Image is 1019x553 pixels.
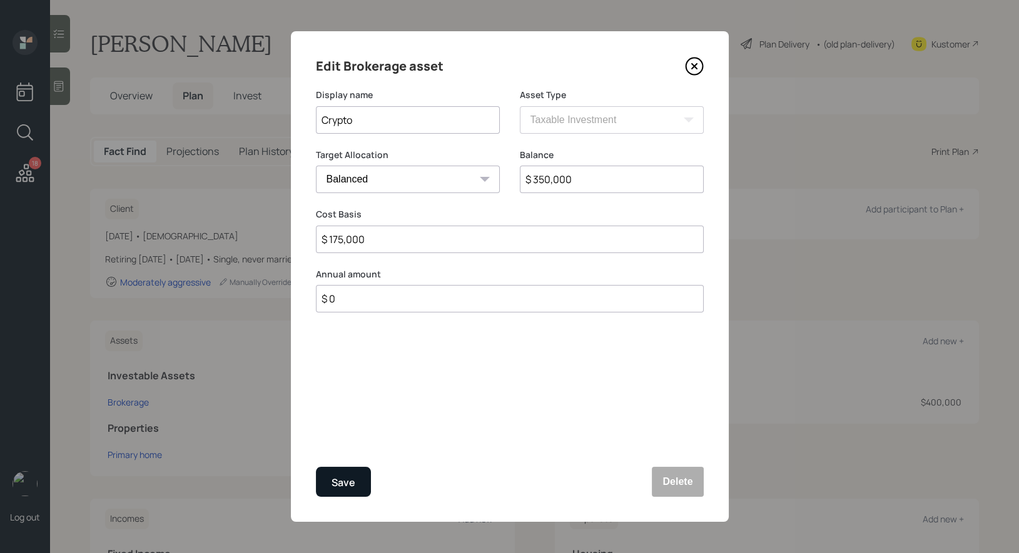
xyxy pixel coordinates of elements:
[316,208,704,221] label: Cost Basis
[332,474,355,491] div: Save
[316,467,371,497] button: Save
[520,89,704,101] label: Asset Type
[316,56,444,76] h4: Edit Brokerage asset
[316,89,500,101] label: Display name
[520,149,704,161] label: Balance
[316,268,704,281] label: Annual amount
[652,467,703,497] button: Delete
[316,149,500,161] label: Target Allocation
